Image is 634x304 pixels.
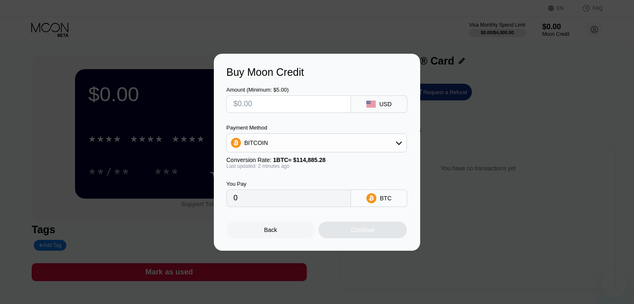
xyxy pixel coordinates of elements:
div: You Pay [226,181,351,187]
div: BITCOIN [244,140,268,146]
div: BITCOIN [227,135,406,151]
div: USD [379,101,392,107]
div: Payment Method [226,125,407,131]
input: $0.00 [233,96,344,112]
div: Conversion Rate: [226,157,407,163]
span: 1 BTC ≈ $114,885.28 [273,157,326,163]
div: Amount (Minimum: $5.00) [226,87,351,93]
div: Last updated: 2 minutes ago [226,163,407,169]
div: Back [226,222,315,238]
div: Back [264,227,277,233]
iframe: Button to launch messaging window [601,271,627,297]
div: BTC [380,195,391,202]
div: Buy Moon Credit [226,66,408,78]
